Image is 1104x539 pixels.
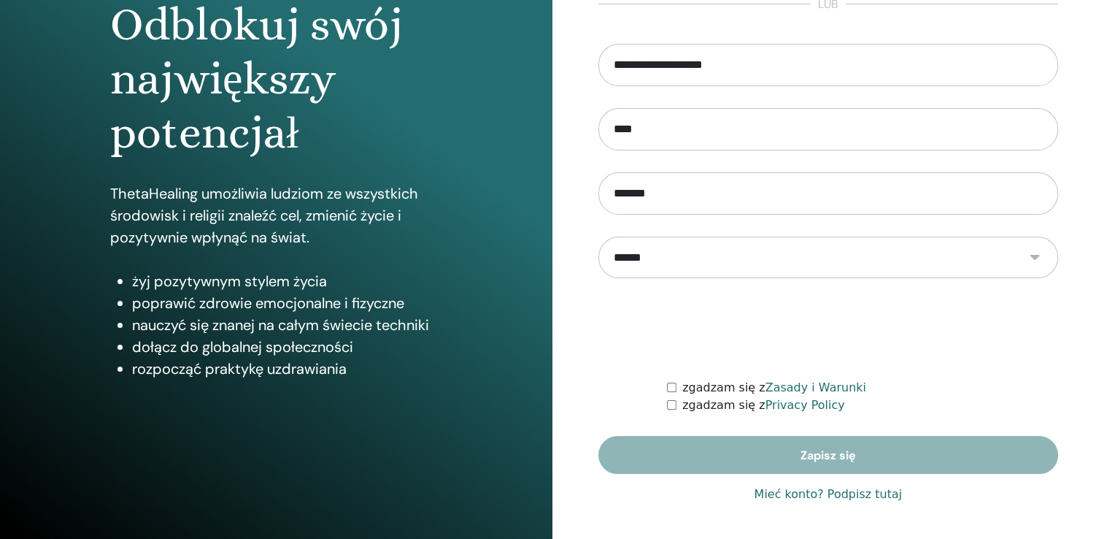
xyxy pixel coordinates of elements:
[132,270,441,292] li: żyj pozytywnym stylem życia
[682,379,866,397] label: zgadzam się z
[132,358,441,380] li: rozpocząć praktykę uzdrawiania
[754,486,902,503] a: Mieć konto? Podpisz tutaj
[765,398,845,412] a: Privacy Policy
[132,336,441,358] li: dołącz do globalnej społeczności
[765,381,866,394] a: Zasady i Warunki
[132,292,441,314] li: poprawić zdrowie emocjonalne i fizyczne
[682,397,845,414] label: zgadzam się z
[110,183,441,248] p: ThetaHealing umożliwia ludziom ze wszystkich środowisk i religii znaleźć cel, zmienić życie i poz...
[717,300,939,357] iframe: reCAPTCHA
[132,314,441,336] li: nauczyć się znanej na całym świecie techniki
